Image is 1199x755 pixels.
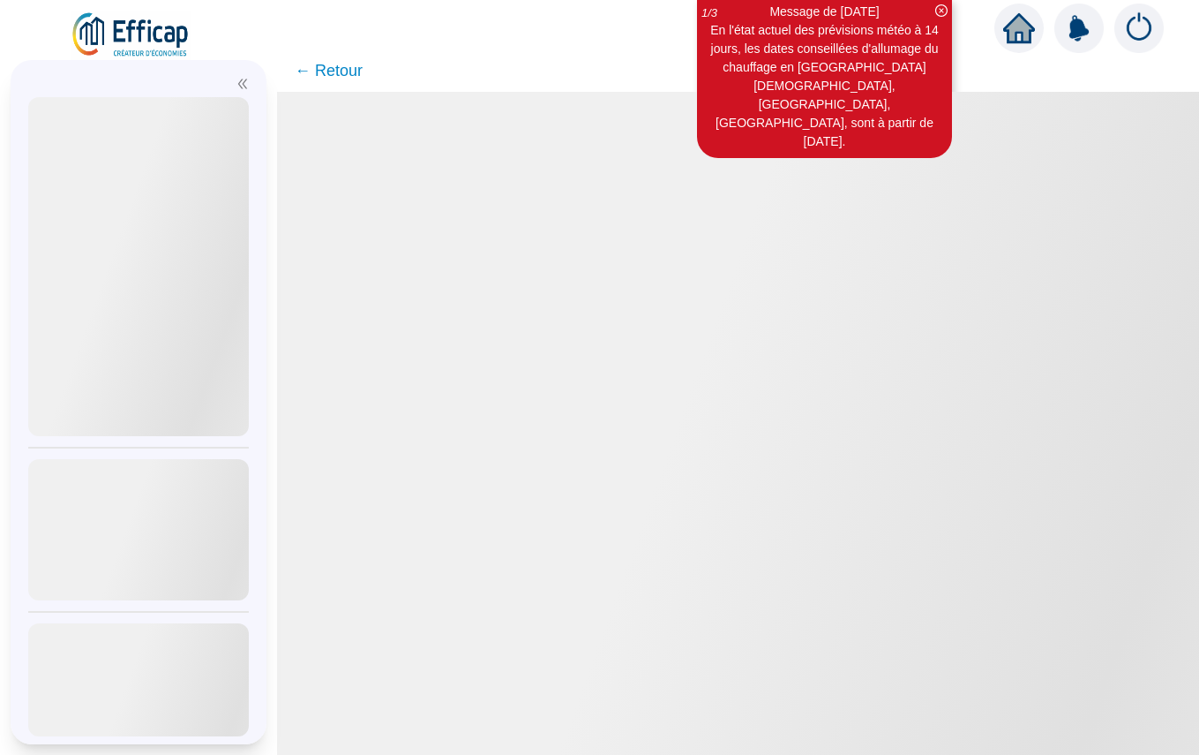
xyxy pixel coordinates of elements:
span: close-circle [935,4,948,17]
span: ← Retour [295,58,363,83]
div: En l'état actuel des prévisions météo à 14 jours, les dates conseillées d'allumage du chauffage e... [700,21,949,151]
img: efficap energie logo [71,11,191,60]
span: home [1003,12,1035,44]
img: alerts [1054,4,1104,53]
i: 1 / 3 [701,6,717,19]
div: Message de [DATE] [700,3,949,21]
img: alerts [1114,4,1164,53]
span: double-left [236,78,249,90]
